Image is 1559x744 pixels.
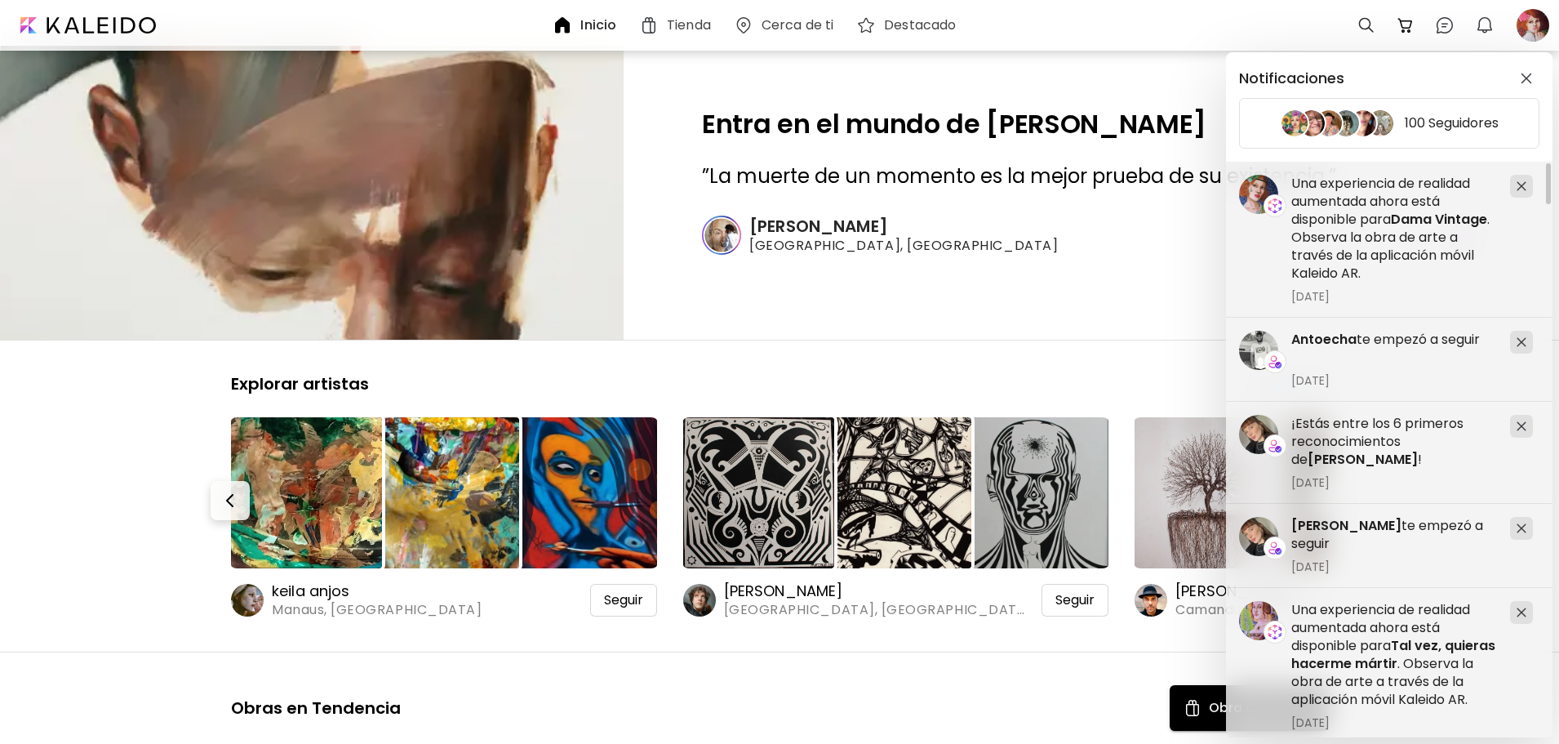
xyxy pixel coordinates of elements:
[1291,175,1497,283] h5: Una experiencia de realidad aumentada ahora está disponible para . Observa la obra de arte a trav...
[1291,373,1497,388] span: [DATE]
[1291,475,1497,490] span: [DATE]
[1513,65,1539,91] button: closeButton
[1405,115,1499,131] h5: 100 Seguidores
[1291,517,1497,553] h5: te empezó a seguir
[1291,289,1497,304] span: [DATE]
[1291,636,1495,673] span: Tal vez, quieras hacerme mártir
[1239,70,1344,87] h5: Notificaciones
[1291,516,1401,535] span: [PERSON_NAME]
[1521,73,1532,84] img: closeButton
[1291,331,1497,349] h5: te empezó a seguir
[1308,450,1418,469] span: [PERSON_NAME]
[1291,415,1497,469] h5: ¡Estás entre los 6 primeros reconocimientos de !
[1291,715,1497,730] span: [DATE]
[1291,559,1497,574] span: [DATE]
[1391,210,1487,229] span: Dama Vintage
[1291,601,1497,709] h5: Una experiencia de realidad aumentada ahora está disponible para . Observa la obra de arte a trav...
[1291,330,1357,349] span: Antoecha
